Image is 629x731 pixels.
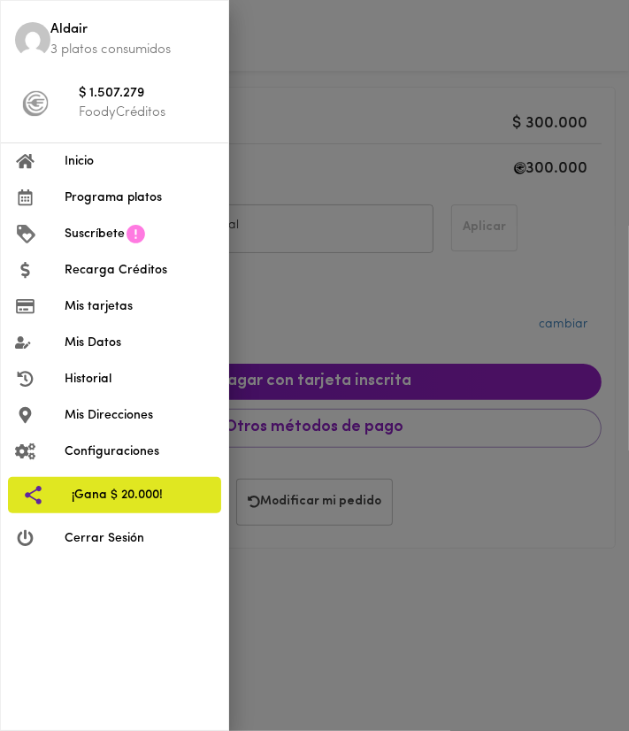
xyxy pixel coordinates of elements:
span: Recarga Créditos [65,261,214,280]
span: Mis tarjetas [65,297,214,316]
span: ¡Gana $ 20.000! [72,486,207,504]
iframe: Messagebird Livechat Widget [544,646,629,731]
p: FoodyCréditos [79,104,214,122]
span: Programa platos [65,189,214,207]
span: Cerrar Sesión [65,529,214,548]
img: foody-creditos-black.png [22,90,49,117]
span: Aldair [50,20,214,41]
span: Historial [65,370,214,389]
p: 3 platos consumidos [50,41,214,59]
span: Inicio [65,152,214,171]
span: Mis Direcciones [65,406,214,425]
span: Mis Datos [65,334,214,352]
span: $ 1.507.279 [79,84,214,104]
span: Suscríbete [65,225,125,243]
span: Configuraciones [65,442,214,461]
